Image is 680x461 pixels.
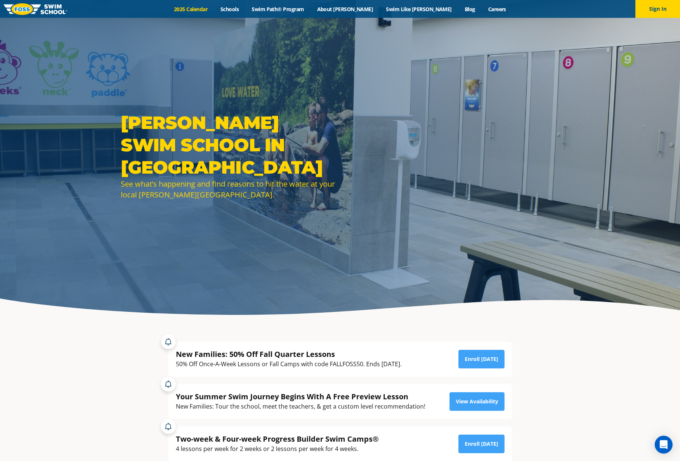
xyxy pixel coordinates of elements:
[176,444,379,454] div: 4 lessons per week for 2 weeks or 2 lessons per week for 4 weeks.
[121,112,336,178] h1: [PERSON_NAME] Swim School in [GEOGRAPHIC_DATA]
[4,3,67,15] img: FOSS Swim School Logo
[655,436,673,454] div: Open Intercom Messenger
[481,6,512,13] a: Careers
[458,350,505,368] a: Enroll [DATE]
[176,391,425,402] div: Your Summer Swim Journey Begins With A Free Preview Lesson
[176,359,402,369] div: 50% Off Once-A-Week Lessons or Fall Camps with code FALLFOSS50. Ends [DATE].
[121,178,336,200] div: See what’s happening and find reasons to hit the water at your local [PERSON_NAME][GEOGRAPHIC_DATA].
[310,6,380,13] a: About [PERSON_NAME]
[449,392,505,411] a: View Availability
[176,402,425,412] div: New Families: Tour the school, meet the teachers, & get a custom level recommendation!
[176,434,379,444] div: Two-week & Four-week Progress Builder Swim Camps®
[214,6,245,13] a: Schools
[168,6,214,13] a: 2025 Calendar
[380,6,458,13] a: Swim Like [PERSON_NAME]
[176,349,402,359] div: New Families: 50% Off Fall Quarter Lessons
[245,6,310,13] a: Swim Path® Program
[458,435,505,453] a: Enroll [DATE]
[458,6,481,13] a: Blog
